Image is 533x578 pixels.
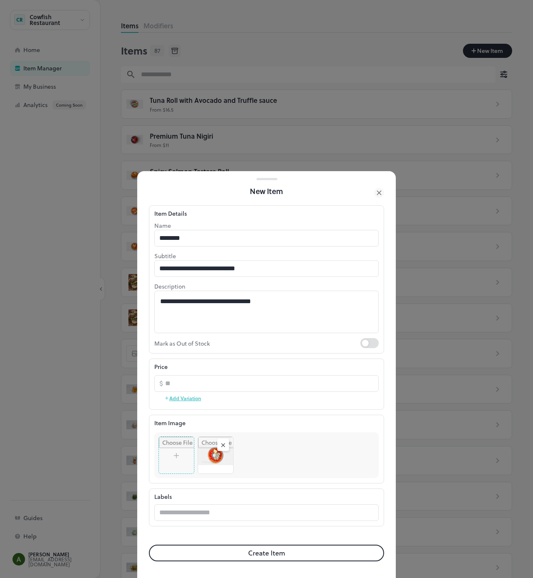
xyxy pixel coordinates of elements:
p: Mark as Out of Stock [154,338,360,348]
div: Remove image [217,438,229,451]
p: Subtitle [154,252,379,260]
div: New Item [149,185,384,197]
p: Name [154,221,379,230]
p: Price [154,362,168,371]
p: Item Image [154,419,379,427]
button: Create Item [149,545,384,561]
button: Add Variation [164,392,201,404]
div: Item Details [154,209,379,218]
p: Labels [154,492,379,501]
p: Description [154,282,379,291]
